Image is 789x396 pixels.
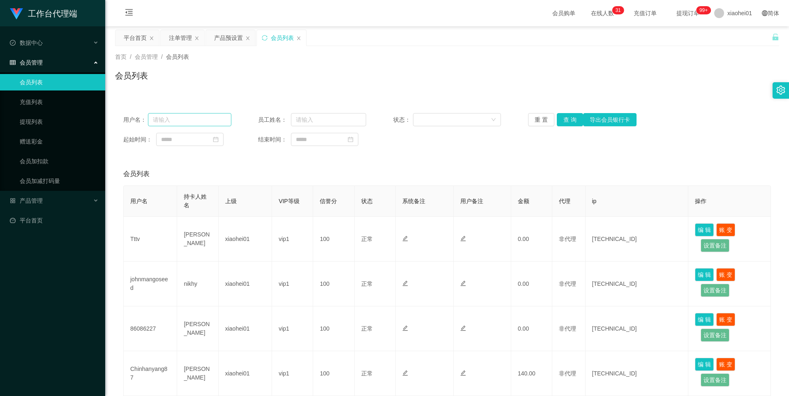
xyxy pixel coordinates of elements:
td: [TECHNICAL_ID] [586,351,689,396]
span: 充值订单 [630,10,661,16]
i: 图标: down [491,117,496,123]
button: 编 辑 [695,223,714,236]
sup: 31 [612,6,624,14]
span: 数据中心 [10,39,43,46]
i: 图标: sync [262,35,268,41]
p: 3 [615,6,618,14]
button: 设置备注 [701,239,729,252]
a: 充值列表 [20,94,99,110]
span: 员工姓名： [258,116,291,124]
span: 非代理 [559,280,576,287]
i: 图标: close [194,36,199,41]
span: 持卡人姓名 [184,193,207,208]
span: 在线人数 [587,10,618,16]
i: 图标: edit [460,370,466,376]
td: [TECHNICAL_ID] [586,262,689,306]
span: 状态 [361,198,373,204]
td: 140.00 [511,351,552,396]
span: 会员管理 [10,59,43,66]
td: 100 [313,217,354,262]
i: 图标: close [245,36,250,41]
div: 产品预设置 [214,30,243,46]
i: 图标: calendar [348,137,353,142]
i: 图标: table [10,60,16,65]
span: ip [592,198,597,204]
td: xiaohei01 [219,262,272,306]
i: 图标: edit [402,280,408,286]
div: 注单管理 [169,30,192,46]
td: Chinhanyang87 [124,351,177,396]
td: vip1 [272,262,313,306]
button: 编 辑 [695,358,714,371]
input: 请输入 [148,113,231,126]
a: 提现列表 [20,113,99,130]
div: 平台首页 [124,30,147,46]
td: 0.00 [511,262,552,306]
span: 非代理 [559,236,576,242]
button: 设置备注 [701,373,729,387]
span: 用户名： [123,116,148,124]
span: 非代理 [559,325,576,332]
td: xiaohei01 [219,351,272,396]
td: vip1 [272,217,313,262]
img: logo.9652507e.png [10,8,23,20]
td: [PERSON_NAME] [177,351,218,396]
i: 图标: edit [460,280,466,286]
i: 图标: calendar [213,137,219,142]
i: 图标: appstore-o [10,198,16,204]
span: / [161,53,163,60]
span: 用户名 [130,198,148,204]
span: 会员列表 [123,169,150,179]
td: vip1 [272,351,313,396]
button: 账 变 [716,313,735,326]
span: 正常 [361,236,373,242]
button: 查 询 [557,113,583,126]
span: 正常 [361,370,373,377]
button: 导出会员银行卡 [583,113,637,126]
span: 会员列表 [166,53,189,60]
td: xiaohei01 [219,306,272,351]
i: 图标: edit [402,236,408,241]
button: 账 变 [716,268,735,281]
span: 产品管理 [10,197,43,204]
a: 赠送彩金 [20,133,99,150]
span: VIP等级 [279,198,300,204]
td: Tttv [124,217,177,262]
td: vip1 [272,306,313,351]
td: [PERSON_NAME] [177,306,218,351]
td: 0.00 [511,217,552,262]
span: 信誉分 [320,198,337,204]
a: 图标: dashboard平台首页 [10,212,99,229]
h1: 工作台代理端 [28,0,77,27]
i: 图标: edit [402,370,408,376]
input: 请输入 [291,113,366,126]
span: 正常 [361,280,373,287]
span: 起始时间： [123,135,156,144]
td: [PERSON_NAME] [177,217,218,262]
td: 100 [313,306,354,351]
span: 结束时间： [258,135,291,144]
span: 代理 [559,198,570,204]
i: 图标: check-circle-o [10,40,16,46]
span: 系统备注 [402,198,425,204]
td: 86086227 [124,306,177,351]
i: 图标: global [762,10,768,16]
td: xiaohei01 [219,217,272,262]
span: 用户备注 [460,198,483,204]
span: 金额 [518,198,529,204]
td: 100 [313,351,354,396]
a: 会员加减打码量 [20,173,99,189]
span: 会员管理 [135,53,158,60]
td: 100 [313,262,354,306]
h1: 会员列表 [115,69,148,82]
button: 账 变 [716,223,735,236]
button: 编 辑 [695,268,714,281]
span: / [130,53,131,60]
span: 正常 [361,325,373,332]
button: 设置备注 [701,284,729,297]
span: 首页 [115,53,127,60]
i: 图标: edit [460,236,466,241]
i: 图标: edit [402,325,408,331]
span: 非代理 [559,370,576,377]
sup: 1026 [696,6,711,14]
